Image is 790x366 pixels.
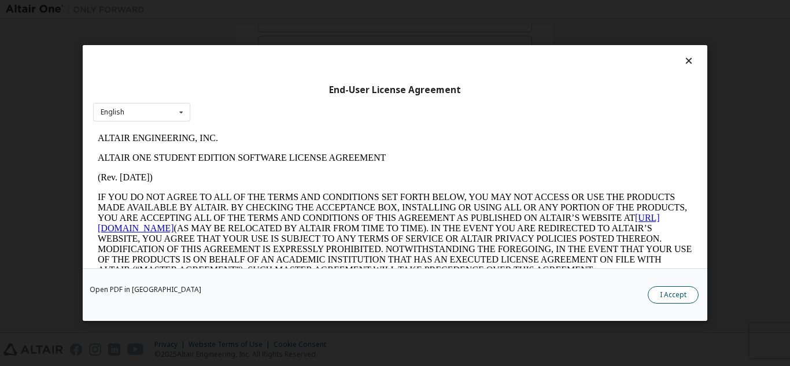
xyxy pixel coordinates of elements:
p: ALTAIR ENGINEERING, INC. [5,5,599,15]
button: I Accept [648,286,699,304]
a: Open PDF in [GEOGRAPHIC_DATA] [90,286,201,293]
p: ALTAIR ONE STUDENT EDITION SOFTWARE LICENSE AGREEMENT [5,24,599,35]
div: End-User License Agreement [93,84,697,96]
a: [URL][DOMAIN_NAME] [5,84,567,105]
p: (Rev. [DATE]) [5,44,599,54]
div: English [101,109,124,116]
p: This Altair One Student Edition Software License Agreement (“Agreement”) is between Altair Engine... [5,156,599,198]
p: IF YOU DO NOT AGREE TO ALL OF THE TERMS AND CONDITIONS SET FORTH BELOW, YOU MAY NOT ACCESS OR USE... [5,64,599,147]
